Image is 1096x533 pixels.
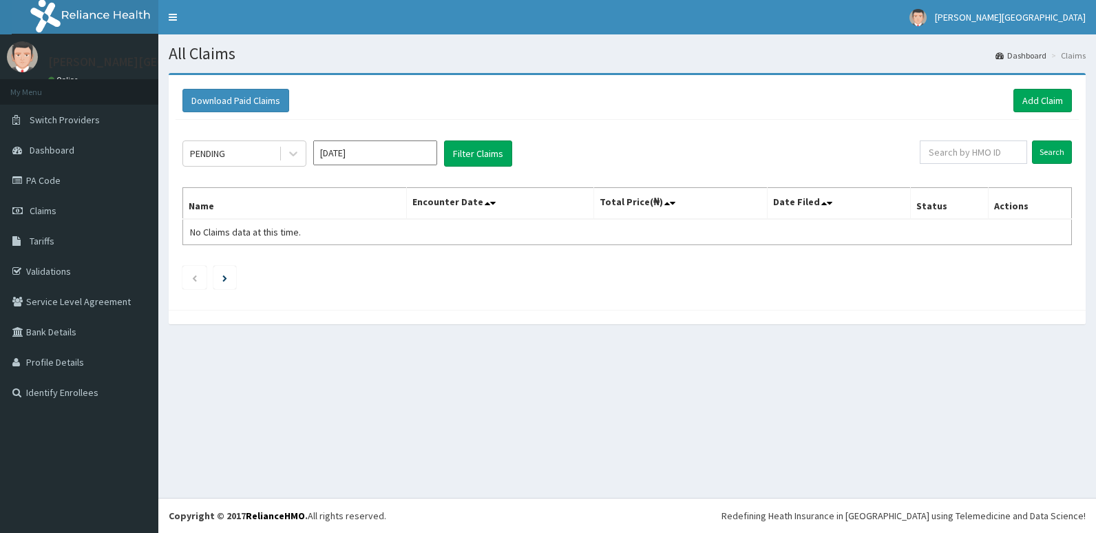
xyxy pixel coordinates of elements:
[935,11,1086,23] span: [PERSON_NAME][GEOGRAPHIC_DATA]
[1013,89,1072,112] a: Add Claim
[767,188,910,220] th: Date Filed
[183,188,407,220] th: Name
[995,50,1046,61] a: Dashboard
[246,510,305,522] a: RelianceHMO
[190,226,301,238] span: No Claims data at this time.
[169,510,308,522] strong: Copyright © 2017 .
[30,205,56,217] span: Claims
[407,188,594,220] th: Encounter Date
[48,75,81,85] a: Online
[48,56,252,68] p: [PERSON_NAME][GEOGRAPHIC_DATA]
[190,147,225,160] div: PENDING
[182,89,289,112] button: Download Paid Claims
[920,140,1027,164] input: Search by HMO ID
[7,41,38,72] img: User Image
[222,271,227,284] a: Next page
[30,114,100,126] span: Switch Providers
[191,271,198,284] a: Previous page
[909,9,927,26] img: User Image
[169,45,1086,63] h1: All Claims
[911,188,988,220] th: Status
[1032,140,1072,164] input: Search
[158,498,1096,533] footer: All rights reserved.
[30,235,54,247] span: Tariffs
[988,188,1071,220] th: Actions
[594,188,768,220] th: Total Price(₦)
[721,509,1086,523] div: Redefining Heath Insurance in [GEOGRAPHIC_DATA] using Telemedicine and Data Science!
[1048,50,1086,61] li: Claims
[444,140,512,167] button: Filter Claims
[313,140,437,165] input: Select Month and Year
[30,144,74,156] span: Dashboard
